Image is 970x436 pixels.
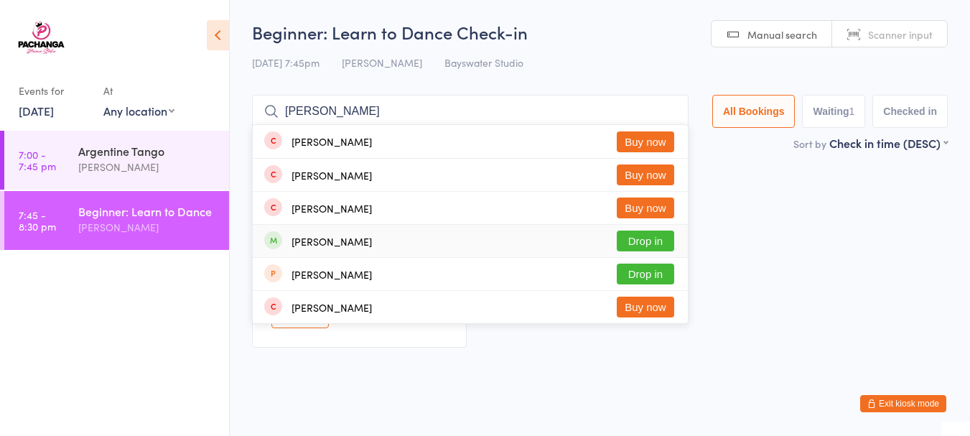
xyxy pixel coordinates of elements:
[617,131,674,152] button: Buy now
[617,164,674,185] button: Buy now
[292,269,372,280] div: [PERSON_NAME]
[292,203,372,214] div: [PERSON_NAME]
[342,55,422,70] span: [PERSON_NAME]
[802,95,865,128] button: Waiting1
[292,136,372,147] div: [PERSON_NAME]
[252,55,320,70] span: [DATE] 7:45pm
[849,106,855,117] div: 1
[712,95,796,128] button: All Bookings
[793,136,826,151] label: Sort by
[292,236,372,247] div: [PERSON_NAME]
[617,198,674,218] button: Buy now
[829,135,948,151] div: Check in time (DESC)
[78,219,217,236] div: [PERSON_NAME]
[747,27,817,42] span: Manual search
[872,95,948,128] button: Checked in
[78,143,217,159] div: Argentine Tango
[252,20,948,44] h2: Beginner: Learn to Dance Check-in
[292,170,372,181] div: [PERSON_NAME]
[4,131,229,190] a: 7:00 -7:45 pmArgentine Tango[PERSON_NAME]
[292,302,372,313] div: [PERSON_NAME]
[19,79,89,103] div: Events for
[103,79,174,103] div: At
[78,203,217,219] div: Beginner: Learn to Dance
[19,103,54,119] a: [DATE]
[4,191,229,250] a: 7:45 -8:30 pmBeginner: Learn to Dance[PERSON_NAME]
[860,395,946,412] button: Exit kiosk mode
[19,149,56,172] time: 7:00 - 7:45 pm
[78,159,217,175] div: [PERSON_NAME]
[19,209,56,232] time: 7:45 - 8:30 pm
[868,27,933,42] span: Scanner input
[617,264,674,284] button: Drop in
[617,297,674,317] button: Buy now
[103,103,174,119] div: Any location
[444,55,523,70] span: Bayswater Studio
[14,11,68,65] img: Pachanga Dance Studio
[617,231,674,251] button: Drop in
[252,95,689,128] input: Search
